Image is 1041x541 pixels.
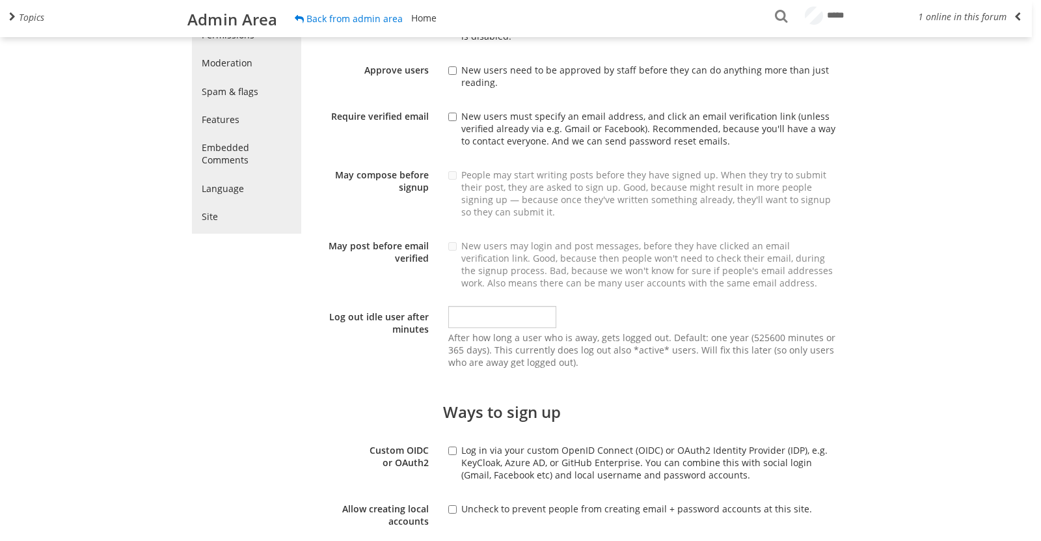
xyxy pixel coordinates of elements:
[448,447,457,455] input: Log in via your custom OpenID Connect (OIDC) or OAuth2 Identity Provider (IDP), e.g. KeyCloak, Az...
[448,331,839,368] span: After how long a user who is away, gets logged out. Default: one year (525600 minutes or 365 days...
[301,433,438,469] label: Custom OIDC or OAuth2
[192,177,301,200] a: Language
[192,51,301,74] a: Moderation
[461,240,833,289] label: New users may login and post messages, before they have clicked an email verification link. Good,...
[448,505,457,514] input: Uncheck to prevent people from creating email + password accounts at this site.
[461,503,812,515] label: Uncheck to prevent people from creating email + password accounts at this site.
[187,12,277,27] h1: Admin Area
[192,108,301,131] a: Features
[301,229,438,264] label: May post before email verified
[443,391,839,420] h2: Ways to sign up
[301,53,438,76] label: Approve users
[301,158,438,193] label: May compose before signup
[448,171,457,180] input: People may start writing posts before they have signed up. When they try to submit their post, th...
[918,10,1007,23] span: 1 online in this forum
[461,64,829,89] label: New users need to be approved by staff before they can do anything more than just reading.
[448,66,457,75] input: New users need to be approved by staff before they can do anything more than just reading.
[192,80,301,103] a: Spam & flags
[909,5,1032,29] button: 1 online in this forum
[301,99,438,122] label: Require verified email
[287,8,411,30] a: Back from admin area
[192,205,301,228] a: Site
[448,113,457,121] input: New users must specify an email address, and click an email verification link (unless verified al...
[461,444,828,481] label: Log in via your custom OpenID Connect (OIDC) or OAuth2 Identity Provider (IDP), e.g. KeyCloak, Az...
[301,492,438,527] label: Allow creating local accounts
[448,242,457,251] input: New users may login and post messages, before they have clicked an email verification link. Good,...
[405,7,442,29] a: Home
[19,11,44,23] span: Topics
[192,136,301,171] a: Embedded Comments
[301,299,438,335] label: Log out idle user after minutes
[461,110,835,147] label: New users must specify an email address, and click an email verification link (unless verified al...
[461,169,831,218] label: People may start writing posts before they have signed up. When they try to submit their post, th...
